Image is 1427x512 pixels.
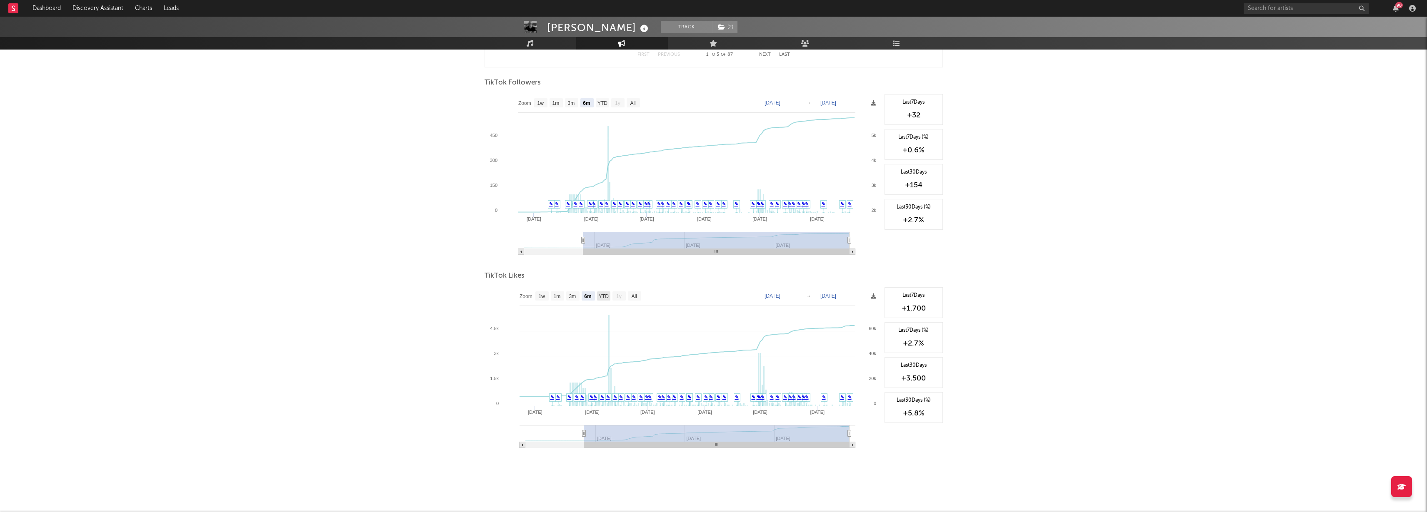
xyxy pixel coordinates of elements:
a: ✎ [626,395,630,400]
button: 90 [1393,5,1399,12]
a: ✎ [672,395,676,400]
text: [DATE] [765,293,780,299]
a: ✎ [770,201,774,206]
a: ✎ [605,201,609,206]
div: Last 30 Days [889,169,938,176]
span: ( 2 ) [713,21,738,33]
text: All [630,100,635,106]
a: ✎ [666,201,670,206]
a: ✎ [672,201,676,206]
a: ✎ [788,395,792,400]
a: ✎ [696,395,700,400]
a: ✎ [848,201,852,206]
text: [DATE] [753,410,767,415]
a: ✎ [717,395,720,400]
a: ✎ [802,395,805,400]
text: 6m [584,293,591,299]
a: ✎ [567,395,571,400]
text: 4.5k [490,326,499,331]
a: ✎ [588,201,592,206]
div: 90 [1395,2,1403,8]
a: ✎ [639,395,643,400]
a: ✎ [575,395,579,400]
text: [DATE] [820,293,836,299]
a: ✎ [797,395,801,400]
a: ✎ [612,201,616,206]
text: 60k [869,326,876,331]
a: ✎ [613,395,617,400]
a: ✎ [638,201,642,206]
text: Zoom [520,293,532,299]
div: Last 7 Days (%) [889,134,938,141]
a: ✎ [566,201,570,206]
a: ✎ [645,395,649,400]
text: 450 [490,133,497,138]
button: Last [779,52,790,57]
text: 1w [538,293,545,299]
text: All [631,293,637,299]
text: 300 [490,158,497,163]
a: ✎ [840,395,844,400]
div: +2.7 % [889,338,938,348]
div: [PERSON_NAME] [547,21,650,35]
a: ✎ [679,201,683,206]
a: ✎ [770,395,774,400]
a: ✎ [590,395,593,400]
a: ✎ [703,201,707,206]
a: ✎ [797,201,801,206]
button: Previous [658,52,680,57]
text: [DATE] [752,216,767,221]
text: → [806,100,811,106]
text: 2k [871,208,876,213]
a: ✎ [805,395,809,400]
a: ✎ [840,201,844,206]
a: ✎ [580,395,584,400]
text: [DATE] [820,100,836,106]
a: ✎ [619,395,623,400]
a: ✎ [822,201,825,206]
text: 1w [537,100,544,106]
div: Last 7 Days (%) [889,327,938,334]
a: ✎ [647,201,651,206]
div: 1 5 87 [697,50,742,60]
text: [DATE] [640,216,654,221]
a: ✎ [822,395,826,400]
a: ✎ [848,395,852,400]
a: ✎ [549,201,553,206]
text: 1m [552,100,559,106]
a: ✎ [556,395,560,400]
a: ✎ [704,395,708,400]
div: +154 [889,180,938,190]
a: ✎ [579,201,583,206]
a: ✎ [761,395,765,400]
text: [DATE] [810,410,825,415]
text: 1.5k [490,376,499,381]
a: ✎ [752,395,755,400]
text: 40k [869,351,876,356]
a: ✎ [722,395,726,400]
a: ✎ [687,201,690,206]
text: 0 [873,401,876,406]
a: ✎ [757,395,760,400]
a: ✎ [792,201,795,206]
a: ✎ [735,201,738,206]
a: ✎ [606,395,610,400]
div: Last 7 Days [889,292,938,299]
a: ✎ [658,395,662,400]
text: 5k [871,133,876,138]
text: 0 [495,208,497,213]
div: +0.6 % [889,145,938,155]
button: Track [661,21,713,33]
a: ✎ [775,201,779,206]
text: 1y [615,100,620,106]
text: [DATE] [640,410,655,415]
text: 150 [490,183,497,188]
a: ✎ [757,201,760,206]
a: ✎ [776,395,780,400]
text: [DATE] [810,216,825,221]
a: ✎ [709,395,713,400]
text: [DATE] [697,216,711,221]
a: ✎ [687,395,691,400]
text: → [806,293,811,299]
div: +5.8 % [889,408,938,418]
